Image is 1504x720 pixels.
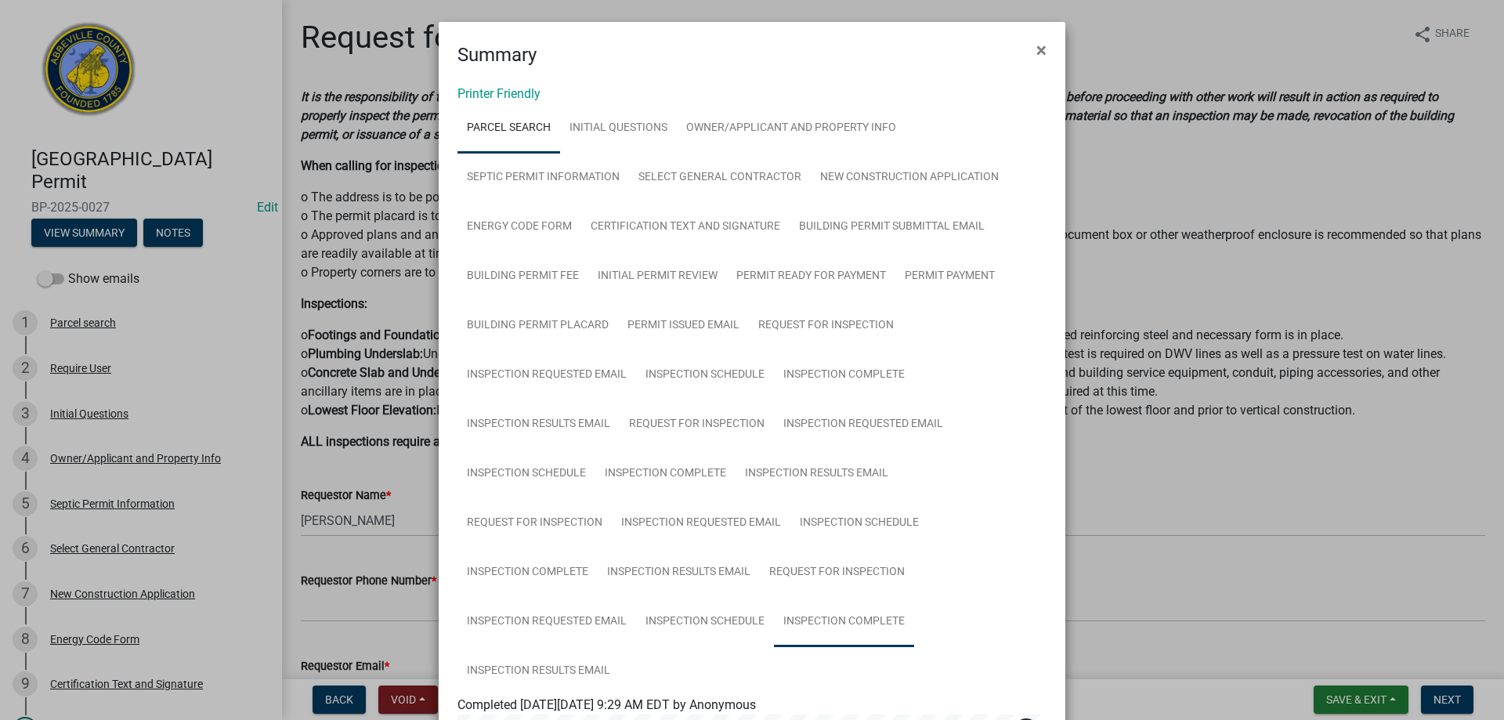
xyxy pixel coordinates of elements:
a: Septic Permit Information [457,153,629,203]
a: Permit Payment [895,251,1004,302]
a: Request for Inspection [620,400,774,450]
a: Request for Inspection [749,301,903,351]
a: Inspection Requested Email [457,350,636,400]
a: Building Permit Placard [457,301,618,351]
a: Owner/Applicant and Property Info [677,103,906,154]
h4: Summary [457,41,537,69]
a: Building Permit Fee [457,251,588,302]
a: New Construction Application [811,153,1008,203]
a: Initial Questions [560,103,677,154]
a: Permit Issued Email [618,301,749,351]
a: Inspection Results Email [598,548,760,598]
a: Inspection Schedule [457,449,595,499]
a: Building Permit Submittal Email [790,202,994,252]
a: Energy Code Form [457,202,581,252]
a: Permit Ready for Payment [727,251,895,302]
a: Printer Friendly [457,86,540,101]
a: Select General Contractor [629,153,811,203]
a: Inspection Complete [774,350,914,400]
span: × [1036,39,1047,61]
a: Request for Inspection [760,548,914,598]
a: Inspection Complete [457,548,598,598]
a: Certification Text and Signature [581,202,790,252]
a: Inspection Results Email [736,449,898,499]
button: Close [1024,28,1059,72]
span: Completed [DATE][DATE] 9:29 AM EDT by Anonymous [457,697,756,712]
a: Request for Inspection [457,498,612,548]
a: Inspection Results Email [457,400,620,450]
a: Inspection Requested Email [612,498,790,548]
a: Inspection Complete [595,449,736,499]
a: Initial Permit Review [588,251,727,302]
a: Parcel search [457,103,560,154]
a: Inspection Requested Email [774,400,953,450]
a: Inspection Results Email [457,646,620,696]
a: Inspection Schedule [636,597,774,647]
a: Inspection Complete [774,597,914,647]
a: Inspection Schedule [636,350,774,400]
a: Inspection Requested Email [457,597,636,647]
a: Inspection Schedule [790,498,928,548]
